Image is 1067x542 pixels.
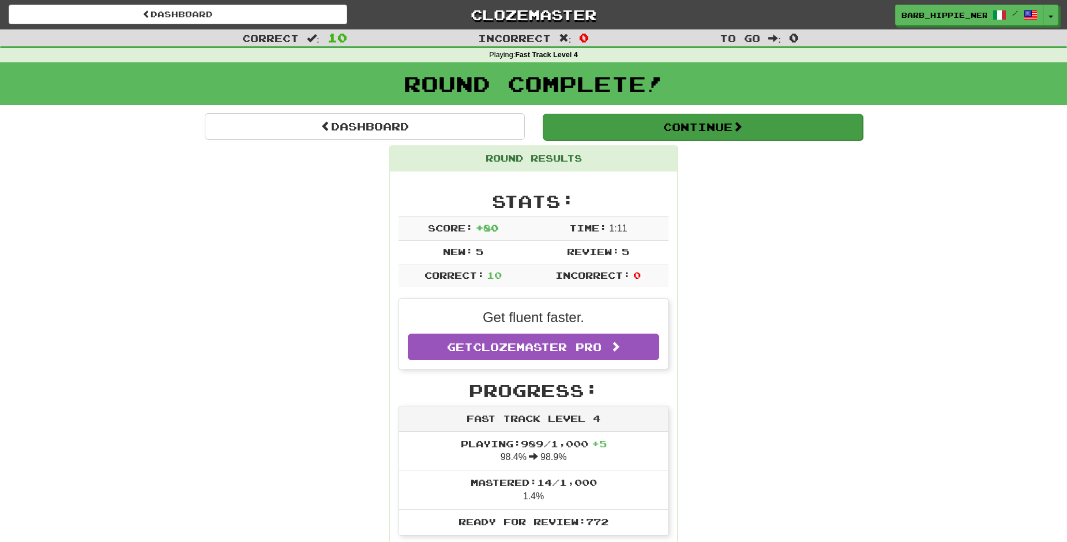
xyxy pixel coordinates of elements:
li: 98.4% 98.9% [399,432,668,471]
span: Time: [569,222,607,233]
li: 1.4% [399,470,668,510]
strong: Fast Track Level 4 [515,51,578,59]
a: barb_hippie_nerd / [895,5,1044,25]
a: Dashboard [205,113,525,140]
p: Get fluent faster. [408,308,659,327]
span: 5 [622,246,629,257]
span: Playing: 989 / 1,000 [461,438,607,449]
div: Round Results [390,146,677,171]
span: 1 : 11 [609,223,627,233]
span: + 80 [476,222,498,233]
span: 0 [579,31,589,44]
a: GetClozemaster Pro [408,334,659,360]
button: Continue [543,114,863,140]
span: + 5 [592,438,607,449]
span: Correct [242,32,299,44]
span: 5 [476,246,483,257]
span: Incorrect [478,32,551,44]
span: Incorrect: [555,270,630,281]
a: Clozemaster [365,5,703,25]
span: Mastered: 14 / 1,000 [471,477,597,488]
span: To go [720,32,760,44]
span: 0 [789,31,799,44]
span: Correct: [424,270,484,281]
h1: Round Complete! [4,72,1063,95]
h2: Stats: [399,192,668,211]
span: Clozemaster Pro [473,341,602,353]
span: Score: [428,222,473,233]
span: barb_hippie_nerd [901,10,987,20]
div: Fast Track Level 4 [399,406,668,432]
span: Ready for Review: 772 [459,516,608,527]
span: / [1012,9,1018,17]
span: Review: [567,246,619,257]
h2: Progress: [399,381,668,400]
a: Dashboard [9,5,347,24]
span: 10 [328,31,347,44]
span: 0 [633,270,641,281]
span: New: [443,246,473,257]
span: 10 [487,270,502,281]
span: : [307,33,320,43]
span: : [768,33,781,43]
span: : [559,33,572,43]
